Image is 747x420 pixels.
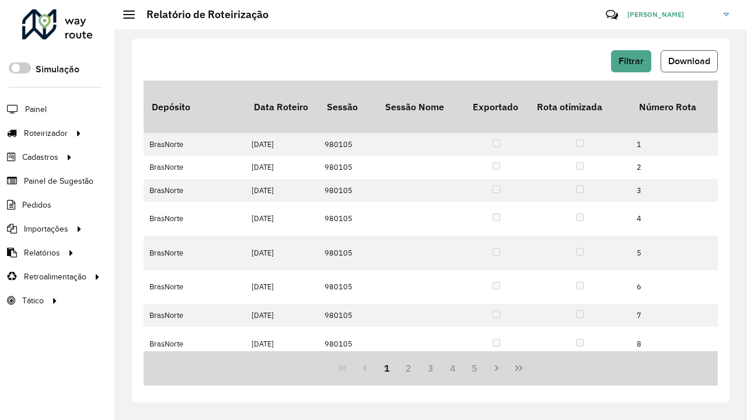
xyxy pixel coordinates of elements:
button: 4 [442,357,464,379]
td: BrasNorte [144,236,246,269]
span: Painel [25,103,47,116]
td: 1 [631,133,718,156]
span: Relatórios [24,247,60,259]
span: Download [668,56,710,66]
span: Importações [24,223,68,235]
td: 980105 [319,156,377,178]
span: Pedidos [22,199,51,211]
td: 2 [631,156,718,178]
td: 6 [631,270,718,304]
td: [DATE] [246,133,319,156]
button: Filtrar [611,50,651,72]
h2: Relatório de Roteirização [135,8,268,21]
th: Exportado [465,80,529,133]
td: BrasNorte [144,304,246,327]
td: [DATE] [246,156,319,178]
span: Painel de Sugestão [24,175,93,187]
td: BrasNorte [144,156,246,178]
button: 3 [420,357,442,379]
span: Filtrar [619,56,644,66]
td: [DATE] [246,327,319,360]
span: Roteirizador [24,127,68,139]
td: 5 [631,236,718,269]
td: 980105 [319,133,377,156]
span: [PERSON_NAME] [627,9,715,20]
button: Next Page [486,357,508,379]
td: BrasNorte [144,133,246,156]
button: 2 [397,357,420,379]
th: Número Rota [631,80,718,133]
td: [DATE] [246,236,319,269]
button: 1 [376,357,398,379]
td: 4 [631,202,718,236]
td: 980105 [319,270,377,304]
span: Retroalimentação [24,271,86,283]
th: Data Roteiro [246,80,319,133]
td: 980105 [319,327,377,360]
td: BrasNorte [144,327,246,360]
td: 980105 [319,236,377,269]
td: BrasNorte [144,179,246,202]
button: Download [661,50,718,72]
td: [DATE] [246,202,319,236]
td: [DATE] [246,270,319,304]
button: 5 [464,357,486,379]
th: Sessão [319,80,377,133]
td: 980105 [319,304,377,327]
label: Simulação [36,62,79,76]
td: 3 [631,179,718,202]
a: Contato Rápido [599,2,624,27]
td: BrasNorte [144,202,246,236]
td: [DATE] [246,304,319,327]
td: 8 [631,327,718,360]
td: BrasNorte [144,270,246,304]
td: 980105 [319,202,377,236]
span: Tático [22,295,44,307]
button: Last Page [508,357,530,379]
th: Depósito [144,80,246,133]
th: Sessão Nome [377,80,465,133]
th: Rota otimizada [529,80,631,133]
td: 980105 [319,179,377,202]
td: 7 [631,304,718,327]
span: Cadastros [22,151,58,163]
td: [DATE] [246,179,319,202]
